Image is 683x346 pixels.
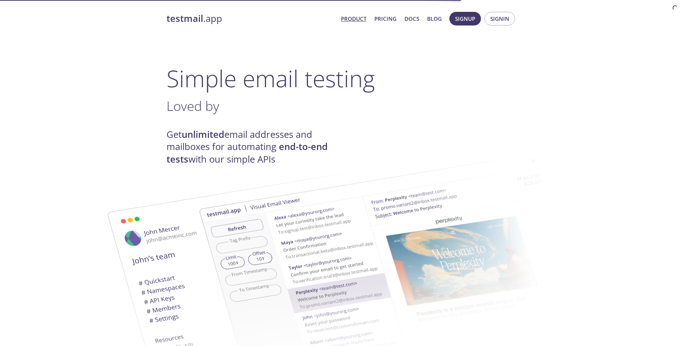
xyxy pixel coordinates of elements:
[167,97,219,115] span: Loved by
[167,65,517,92] h1: Simple email testing
[374,14,397,23] a: Pricing
[449,12,481,25] button: Signup
[341,14,366,23] a: Product
[485,12,515,25] button: Signin
[182,128,224,141] strong: unlimited
[167,140,328,165] strong: end-to-end tests
[167,13,335,25] a: testmail.app
[167,12,203,25] strong: testmail
[167,128,342,165] h4: Get email addresses and mailboxes for automating with our simple APIs
[427,14,442,23] a: Blog
[490,14,509,23] span: Signin
[455,14,475,23] span: Signup
[404,14,419,23] a: Docs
